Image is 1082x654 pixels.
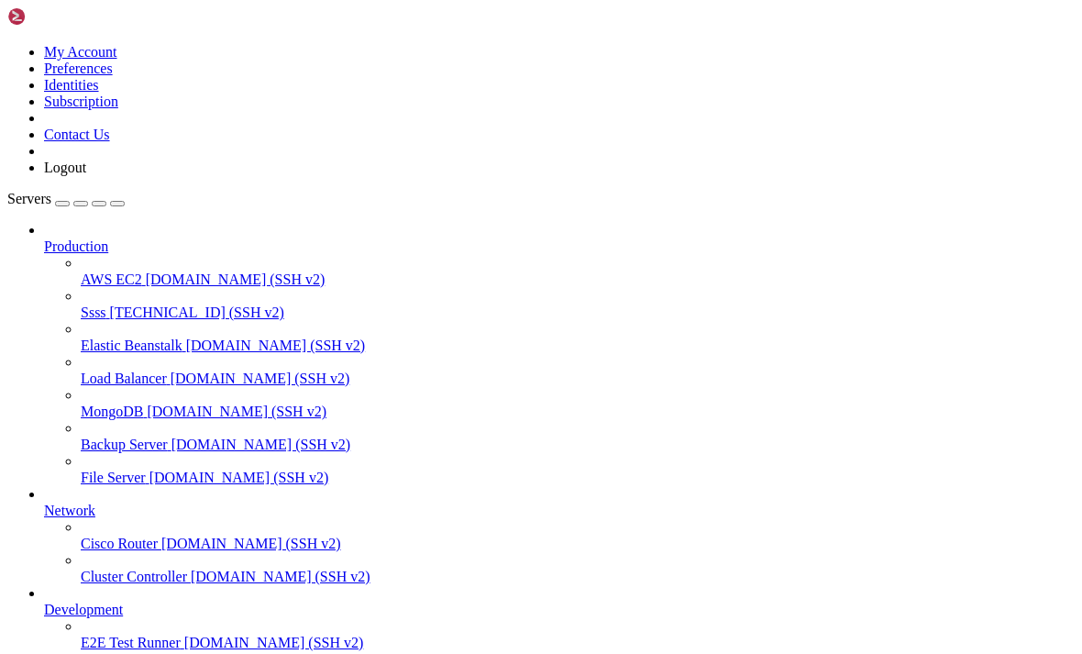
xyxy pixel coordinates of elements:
span: Backup Server [81,437,168,452]
span: [DOMAIN_NAME] (SSH v2) [146,272,326,287]
a: Production [44,238,1075,255]
a: Servers [7,191,125,206]
span: Cluster Controller [81,569,187,584]
span: Elastic Beanstalk [81,338,182,353]
span: Ssss [81,305,106,320]
span: [DOMAIN_NAME] (SSH v2) [147,404,326,419]
span: MongoDB [81,404,143,419]
li: E2E Test Runner [DOMAIN_NAME] (SSH v2) [81,618,1075,651]
a: Contact Us [44,127,110,142]
li: Development [44,585,1075,651]
img: Shellngn [7,7,113,26]
a: Preferences [44,61,113,76]
a: AWS EC2 [DOMAIN_NAME] (SSH v2) [81,272,1075,288]
li: Backup Server [DOMAIN_NAME] (SSH v2) [81,420,1075,453]
li: Load Balancer [DOMAIN_NAME] (SSH v2) [81,354,1075,387]
li: Elastic Beanstalk [DOMAIN_NAME] (SSH v2) [81,321,1075,354]
a: Subscription [44,94,118,109]
a: Identities [44,77,99,93]
li: MongoDB [DOMAIN_NAME] (SSH v2) [81,387,1075,420]
span: Network [44,503,95,518]
a: Ssss [TECHNICAL_ID] (SSH v2) [81,305,1075,321]
li: Ssss [TECHNICAL_ID] (SSH v2) [81,288,1075,321]
li: Cluster Controller [DOMAIN_NAME] (SSH v2) [81,552,1075,585]
span: Development [44,602,123,617]
span: [DOMAIN_NAME] (SSH v2) [191,569,370,584]
a: Load Balancer [DOMAIN_NAME] (SSH v2) [81,371,1075,387]
a: Network [44,503,1075,519]
li: Production [44,222,1075,486]
li: Cisco Router [DOMAIN_NAME] (SSH v2) [81,519,1075,552]
li: Network [44,486,1075,585]
span: [DOMAIN_NAME] (SSH v2) [186,338,366,353]
span: [DOMAIN_NAME] (SSH v2) [149,470,329,485]
a: E2E Test Runner [DOMAIN_NAME] (SSH v2) [81,635,1075,651]
span: Cisco Router [81,536,158,551]
span: E2E Test Runner [81,635,181,650]
a: Cluster Controller [DOMAIN_NAME] (SSH v2) [81,569,1075,585]
a: My Account [44,44,117,60]
a: Development [44,602,1075,618]
li: File Server [DOMAIN_NAME] (SSH v2) [81,453,1075,486]
a: File Server [DOMAIN_NAME] (SSH v2) [81,470,1075,486]
span: [TECHNICAL_ID] (SSH v2) [110,305,284,320]
span: Load Balancer [81,371,167,386]
a: Cisco Router [DOMAIN_NAME] (SSH v2) [81,536,1075,552]
span: [DOMAIN_NAME] (SSH v2) [171,371,350,386]
span: [DOMAIN_NAME] (SSH v2) [161,536,341,551]
span: File Server [81,470,146,485]
a: Logout [44,160,86,175]
span: Production [44,238,108,254]
a: Backup Server [DOMAIN_NAME] (SSH v2) [81,437,1075,453]
a: Elastic Beanstalk [DOMAIN_NAME] (SSH v2) [81,338,1075,354]
span: Servers [7,191,51,206]
span: AWS EC2 [81,272,142,287]
span: [DOMAIN_NAME] (SSH v2) [171,437,351,452]
span: [DOMAIN_NAME] (SSH v2) [184,635,364,650]
a: MongoDB [DOMAIN_NAME] (SSH v2) [81,404,1075,420]
li: AWS EC2 [DOMAIN_NAME] (SSH v2) [81,255,1075,288]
